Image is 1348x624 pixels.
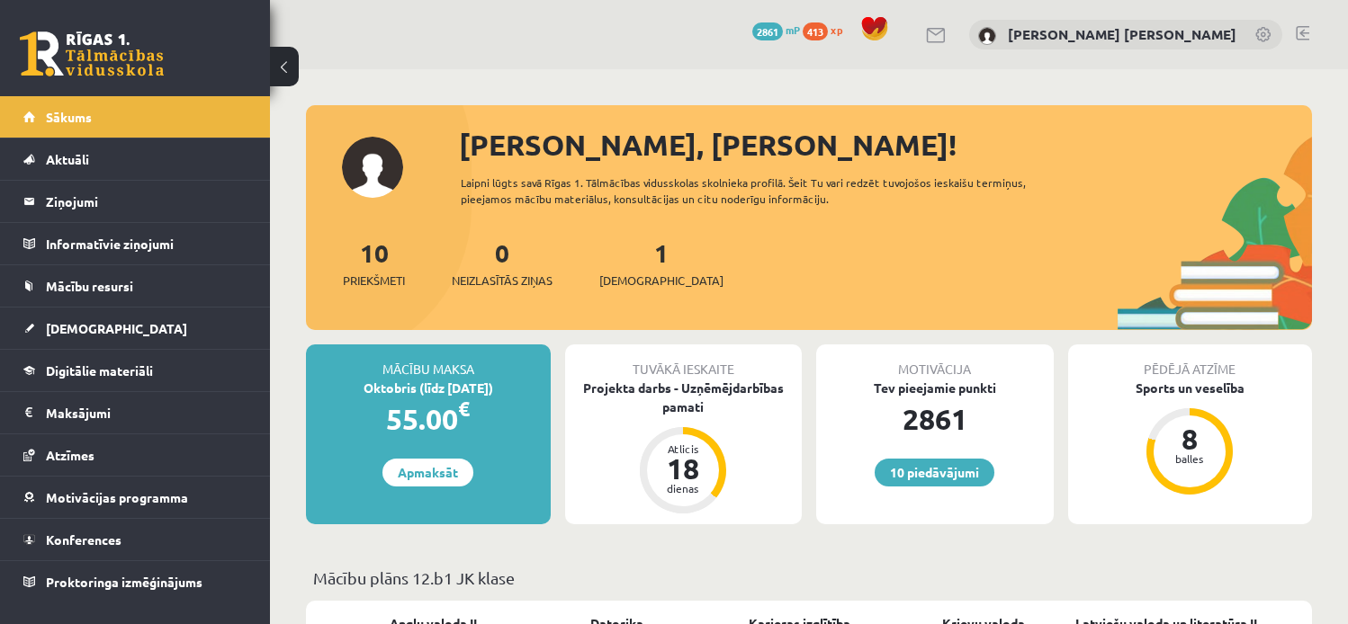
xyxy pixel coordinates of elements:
span: € [458,396,470,422]
span: Neizlasītās ziņas [452,272,553,290]
span: Atzīmes [46,447,94,463]
div: dienas [656,483,710,494]
a: 413 xp [803,22,851,37]
a: Projekta darbs - Uzņēmējdarbības pamati Atlicis 18 dienas [565,379,803,516]
span: Sākums [46,109,92,125]
span: xp [831,22,842,37]
div: balles [1163,453,1217,464]
span: Digitālie materiāli [46,362,153,379]
div: Motivācija [816,344,1054,379]
span: Konferences [46,531,121,548]
a: Sports un veselība 8 balles [1068,379,1313,497]
div: Laipni lūgts savā Rīgas 1. Tālmācības vidusskolas skolnieka profilā. Šeit Tu vari redzēt tuvojošo... [461,174,1065,207]
div: Oktobris (līdz [DATE]) [306,379,551,397]
a: [DEMOGRAPHIC_DATA] [23,308,247,349]
span: [DEMOGRAPHIC_DATA] [599,272,723,290]
a: Apmaksāt [382,459,473,486]
a: Informatīvie ziņojumi [23,223,247,264]
span: [DEMOGRAPHIC_DATA] [46,320,187,336]
div: 55.00 [306,397,551,441]
span: Mācību resursi [46,278,133,294]
a: Proktoringa izmēģinājums [23,561,247,602]
a: Konferences [23,519,247,560]
a: Mācību resursi [23,265,247,307]
div: 2861 [816,397,1054,441]
span: Proktoringa izmēģinājums [46,574,202,590]
a: Sākums [23,96,247,138]
legend: Ziņojumi [46,181,247,222]
a: Digitālie materiāli [23,350,247,391]
a: Rīgas 1. Tālmācības vidusskola [20,31,164,76]
img: Anželika Evartovska [978,27,996,45]
div: Projekta darbs - Uzņēmējdarbības pamati [565,379,803,416]
span: 2861 [752,22,783,40]
div: 8 [1163,424,1217,453]
div: Pēdējā atzīme [1068,344,1313,379]
div: Sports un veselība [1068,379,1313,397]
div: [PERSON_NAME], [PERSON_NAME]! [459,123,1312,166]
span: Aktuāli [46,151,89,167]
div: Tuvākā ieskaite [565,344,803,379]
span: mP [786,22,800,37]
div: Mācību maksa [306,344,551,379]
div: Atlicis [656,443,710,454]
a: Atzīmes [23,434,247,476]
a: 10Priekšmeti [343,236,405,290]
p: Mācību plāns 12.b1 JK klase [313,566,1305,590]
a: 0Neizlasītās ziņas [452,236,553,290]
span: Motivācijas programma [46,489,188,505]
legend: Maksājumi [46,392,247,433]
a: 1[DEMOGRAPHIC_DATA] [599,236,723,290]
span: Priekšmeti [343,272,405,290]
a: Maksājumi [23,392,247,433]
span: 413 [803,22,828,40]
a: Motivācijas programma [23,477,247,518]
div: 18 [656,454,710,483]
div: Tev pieejamie punkti [816,379,1054,397]
a: Aktuāli [23,138,247,180]
a: [PERSON_NAME] [PERSON_NAME] [1008,25,1236,43]
a: 2861 mP [752,22,800,37]
a: 10 piedāvājumi [875,459,994,486]
a: Ziņojumi [23,181,247,222]
legend: Informatīvie ziņojumi [46,223,247,264]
